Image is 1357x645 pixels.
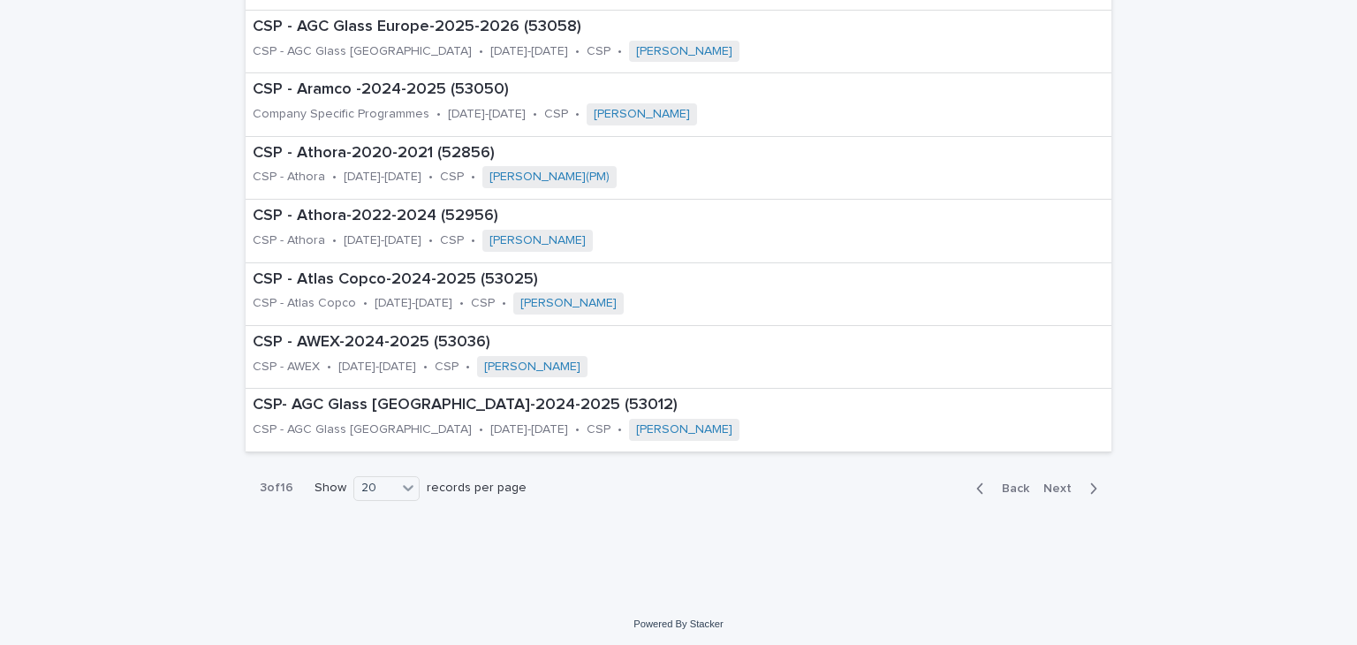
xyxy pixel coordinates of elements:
[533,107,537,122] p: •
[344,170,421,185] p: [DATE]-[DATE]
[1043,482,1082,495] span: Next
[436,107,441,122] p: •
[253,44,472,59] p: CSP - AGC Glass [GEOGRAPHIC_DATA]
[520,296,617,311] a: [PERSON_NAME]
[253,422,472,437] p: CSP - AGC Glass [GEOGRAPHIC_DATA]
[484,360,580,375] a: [PERSON_NAME]
[471,233,475,248] p: •
[587,44,610,59] p: CSP
[618,422,622,437] p: •
[253,360,320,375] p: CSP - AWEX
[633,618,723,629] a: Powered By Stacker
[575,44,580,59] p: •
[440,170,464,185] p: CSP
[427,481,527,496] p: records per page
[246,73,1111,136] a: CSP - Aramco -2024-2025 (53050)Company Specific Programmes•[DATE]-[DATE]•CSP•[PERSON_NAME]
[428,170,433,185] p: •
[489,233,586,248] a: [PERSON_NAME]
[344,233,421,248] p: [DATE]-[DATE]
[618,44,622,59] p: •
[991,482,1029,495] span: Back
[253,144,862,163] p: CSP - Athora-2020-2021 (52856)
[575,422,580,437] p: •
[246,263,1111,326] a: CSP - Atlas Copco-2024-2025 (53025)CSP - Atlas Copco•[DATE]-[DATE]•CSP•[PERSON_NAME]
[489,170,610,185] a: [PERSON_NAME](PM)
[253,396,1104,415] p: CSP- AGC Glass [GEOGRAPHIC_DATA]-2024-2025 (53012)
[423,360,428,375] p: •
[1036,481,1111,497] button: Next
[636,422,732,437] a: [PERSON_NAME]
[594,107,690,122] a: [PERSON_NAME]
[466,360,470,375] p: •
[459,296,464,311] p: •
[962,481,1036,497] button: Back
[246,200,1111,262] a: CSP - Athora-2022-2024 (52956)CSP - Athora•[DATE]-[DATE]•CSP•[PERSON_NAME]
[253,18,1072,37] p: CSP - AGC Glass Europe-2025-2026 (53058)
[575,107,580,122] p: •
[587,422,610,437] p: CSP
[490,422,568,437] p: [DATE]-[DATE]
[636,44,732,59] a: [PERSON_NAME]
[246,137,1111,200] a: CSP - Athora-2020-2021 (52856)CSP - Athora•[DATE]-[DATE]•CSP•[PERSON_NAME](PM)
[246,11,1111,73] a: CSP - AGC Glass Europe-2025-2026 (53058)CSP - AGC Glass [GEOGRAPHIC_DATA]•[DATE]-[DATE]•CSP•[PERS...
[332,170,337,185] p: •
[253,207,842,226] p: CSP - Athora-2022-2024 (52956)
[327,360,331,375] p: •
[363,296,368,311] p: •
[253,233,325,248] p: CSP - Athora
[428,233,433,248] p: •
[502,296,506,311] p: •
[354,479,397,497] div: 20
[253,80,957,100] p: CSP - Aramco -2024-2025 (53050)
[246,326,1111,389] a: CSP - AWEX-2024-2025 (53036)CSP - AWEX•[DATE]-[DATE]•CSP•[PERSON_NAME]
[332,233,337,248] p: •
[440,233,464,248] p: CSP
[471,296,495,311] p: CSP
[471,170,475,185] p: •
[315,481,346,496] p: Show
[246,467,307,510] p: 3 of 16
[490,44,568,59] p: [DATE]-[DATE]
[448,107,526,122] p: [DATE]-[DATE]
[253,107,429,122] p: Company Specific Programmes
[544,107,568,122] p: CSP
[479,422,483,437] p: •
[338,360,416,375] p: [DATE]-[DATE]
[253,333,829,353] p: CSP - AWEX-2024-2025 (53036)
[253,170,325,185] p: CSP - Athora
[479,44,483,59] p: •
[435,360,459,375] p: CSP
[246,389,1111,451] a: CSP- AGC Glass [GEOGRAPHIC_DATA]-2024-2025 (53012)CSP - AGC Glass [GEOGRAPHIC_DATA]•[DATE]-[DATE]...
[253,296,356,311] p: CSP - Atlas Copco
[253,270,913,290] p: CSP - Atlas Copco-2024-2025 (53025)
[375,296,452,311] p: [DATE]-[DATE]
